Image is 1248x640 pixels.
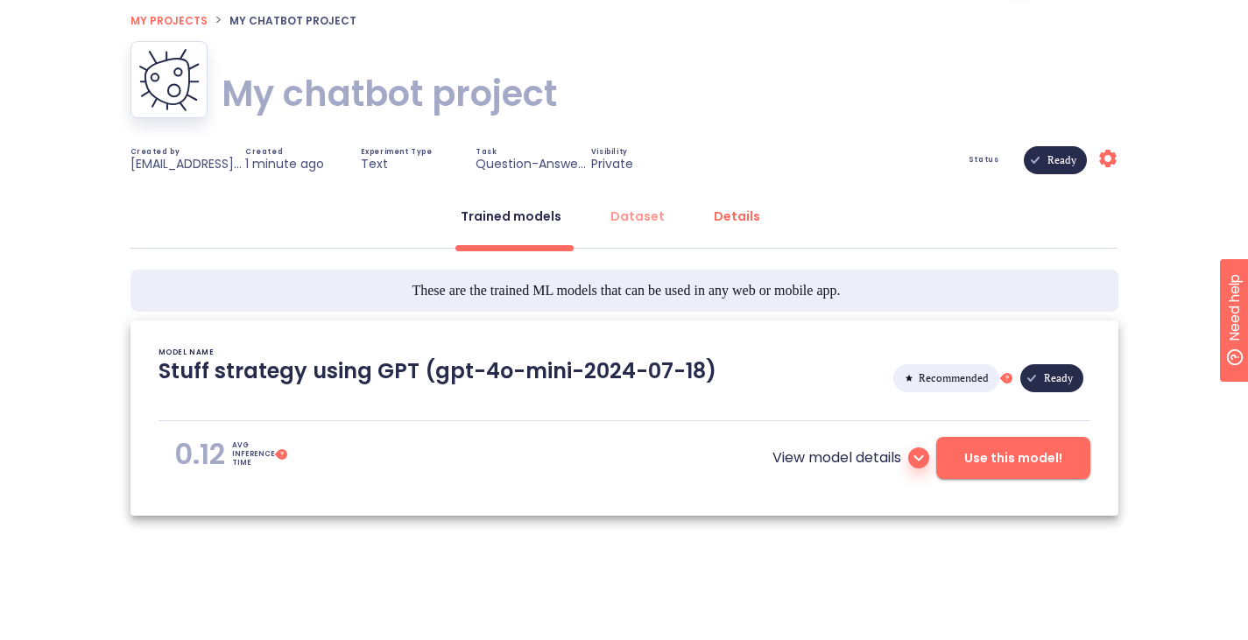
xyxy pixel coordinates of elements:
span: Task [476,149,497,156]
span: Use this model! [964,447,1062,469]
h1: My chatbot project [222,69,557,118]
p: Question-Answering [476,156,589,172]
p: Private [591,156,633,172]
p: 0.12 [174,437,225,472]
span: These are the trained ML models that can be used in any web or mobile app. [412,280,840,301]
button: Use this model! [936,437,1090,479]
span: My projects [130,13,208,28]
p: Text [361,156,388,172]
div: Trained models [461,207,561,225]
p: 1 minute ago [245,156,324,172]
p: [EMAIL_ADDRESS][DOMAIN_NAME] [130,156,244,172]
span: Experiment Type [361,149,433,156]
p: AVG INFERENCE TIME [232,441,274,468]
span: Need help [41,4,108,25]
span: Status [969,157,999,164]
span: Created [245,149,283,156]
p: View model details [772,447,901,468]
p: Stuff strategy using GPT (gpt-4o-mini-2024-07-18) [159,357,716,399]
span: Ready [1037,97,1087,223]
span: My chatbot project [229,13,356,28]
a: My projects [130,10,208,30]
span: Visibility [591,149,628,156]
div: Dataset [610,207,665,225]
span: Ready [1033,315,1083,441]
p: MODEL NAME [159,348,215,357]
span: Created by [130,149,180,156]
div: Details [714,207,760,225]
span: Recommended [908,315,999,441]
li: > [215,10,222,31]
img: My chatbot project [138,48,200,111]
tspan: ? [279,450,283,460]
tspan: ? [1005,374,1008,383]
